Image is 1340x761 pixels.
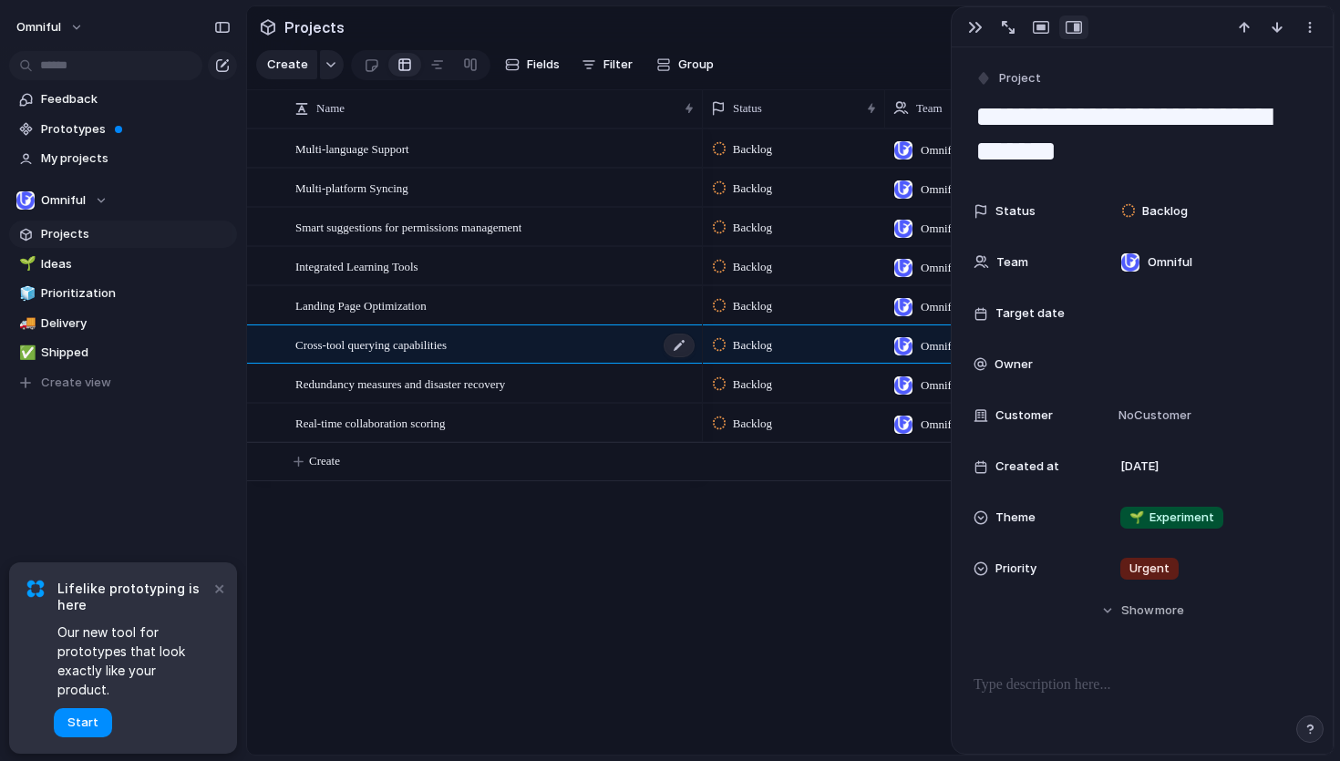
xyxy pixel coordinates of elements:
[256,50,317,79] button: Create
[995,509,1036,527] span: Theme
[295,216,521,237] span: Smart suggestions for permissions management
[733,258,772,276] span: Backlog
[974,594,1311,627] button: Showmore
[1120,458,1159,476] span: [DATE]
[41,90,231,108] span: Feedback
[999,69,1041,87] span: Project
[733,297,772,315] span: Backlog
[678,56,714,74] span: Group
[9,369,237,396] button: Create view
[295,334,447,355] span: Cross-tool querying capabilities
[316,99,345,118] span: Name
[972,66,1046,92] button: Project
[19,283,32,304] div: 🧊
[41,255,231,273] span: Ideas
[733,180,772,198] span: Backlog
[41,374,111,392] span: Create view
[1129,560,1170,578] span: Urgent
[295,177,408,198] span: Multi-platform Syncing
[733,375,772,394] span: Backlog
[19,313,32,334] div: 🚚
[995,458,1059,476] span: Created at
[295,373,505,394] span: Redundancy measures and disaster recovery
[995,355,1033,374] span: Owner
[295,412,446,433] span: Real-time collaboration scoring
[995,202,1036,221] span: Status
[1129,509,1214,527] span: Experiment
[733,415,772,433] span: Backlog
[16,284,35,303] button: 🧊
[733,219,772,237] span: Backlog
[921,416,961,434] span: Omniful
[995,304,1065,323] span: Target date
[9,339,237,366] a: ✅Shipped
[1129,509,1144,524] span: 🌱
[603,56,633,74] span: Filter
[1148,253,1192,272] span: Omniful
[647,50,723,79] button: Group
[19,343,32,364] div: ✅
[921,141,961,159] span: Omniful
[733,336,772,355] span: Backlog
[41,191,86,210] span: Omniful
[921,376,961,395] span: Omniful
[921,259,961,277] span: Omniful
[281,11,348,44] span: Projects
[295,255,418,276] span: Integrated Learning Tools
[995,406,1053,425] span: Customer
[9,86,237,113] a: Feedback
[9,187,237,214] button: Omniful
[9,280,237,307] a: 🧊Prioritization
[921,180,961,199] span: Omniful
[921,337,961,355] span: Omniful
[57,581,210,613] span: Lifelike prototyping is here
[1155,602,1184,620] span: more
[995,560,1036,578] span: Priority
[527,56,560,74] span: Fields
[41,225,231,243] span: Projects
[996,253,1028,272] span: Team
[733,99,762,118] span: Status
[16,344,35,362] button: ✅
[733,140,772,159] span: Backlog
[208,577,230,599] button: Dismiss
[41,120,231,139] span: Prototypes
[574,50,640,79] button: Filter
[295,294,427,315] span: Landing Page Optimization
[921,220,961,238] span: Omniful
[9,251,237,278] a: 🌱Ideas
[16,18,61,36] span: Omniful
[267,56,308,74] span: Create
[295,138,409,159] span: Multi-language Support
[498,50,567,79] button: Fields
[1121,602,1154,620] span: Show
[57,622,210,699] span: Our new tool for prototypes that look exactly like your product.
[16,255,35,273] button: 🌱
[67,714,98,732] span: Start
[54,708,112,737] button: Start
[41,344,231,362] span: Shipped
[41,284,231,303] span: Prioritization
[16,314,35,333] button: 🚚
[916,99,943,118] span: Team
[1113,406,1191,425] span: No Customer
[309,452,340,470] span: Create
[9,116,237,143] a: Prototypes
[9,221,237,248] a: Projects
[921,298,961,316] span: Omniful
[41,149,231,168] span: My projects
[9,310,237,337] a: 🚚Delivery
[19,253,32,274] div: 🌱
[41,314,231,333] span: Delivery
[8,13,93,42] button: Omniful
[9,145,237,172] a: My projects
[1142,202,1188,221] span: Backlog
